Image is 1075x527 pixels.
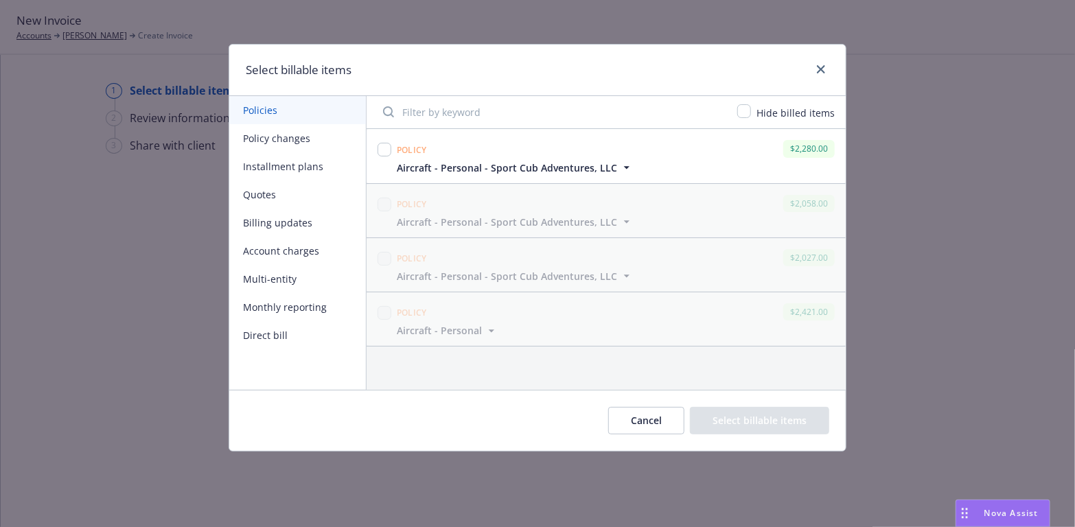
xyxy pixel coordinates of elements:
button: Policy changes [229,124,366,152]
button: Aircraft - Personal - Sport Cub Adventures, LLC [397,161,634,175]
button: Billing updates [229,209,366,237]
button: Installment plans [229,152,366,180]
a: close [813,61,829,78]
input: Filter by keyword [375,98,729,126]
span: Policy$2,027.00Aircraft - Personal - Sport Cub Adventures, LLC [367,238,846,292]
div: $2,027.00 [783,249,835,266]
span: Nova Assist [984,507,1039,519]
button: Quotes [229,180,366,209]
button: Account charges [229,237,366,265]
div: Drag to move [956,500,973,526]
button: Direct bill [229,321,366,349]
span: Aircraft - Personal - Sport Cub Adventures, LLC [397,215,617,229]
span: Hide billed items [756,106,835,119]
button: Monthly reporting [229,293,366,321]
span: Policy$2,421.00Aircraft - Personal [367,292,846,346]
span: Policy [397,253,427,264]
button: Policies [229,96,366,124]
span: Policy [397,307,427,318]
button: Aircraft - Personal - Sport Cub Adventures, LLC [397,215,634,229]
div: $2,058.00 [783,195,835,212]
span: Aircraft - Personal - Sport Cub Adventures, LLC [397,161,617,175]
span: Aircraft - Personal - Sport Cub Adventures, LLC [397,269,617,283]
button: Aircraft - Personal - Sport Cub Adventures, LLC [397,269,634,283]
button: Aircraft - Personal [397,323,498,338]
span: Policy$2,058.00Aircraft - Personal - Sport Cub Adventures, LLC [367,184,846,237]
button: Nova Assist [956,500,1050,527]
button: Cancel [608,407,684,434]
span: Policy [397,144,427,156]
div: $2,280.00 [783,140,835,157]
div: $2,421.00 [783,303,835,320]
h1: Select billable items [246,61,351,79]
span: Aircraft - Personal [397,323,482,338]
button: Multi-entity [229,265,366,293]
span: Policy [397,198,427,210]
